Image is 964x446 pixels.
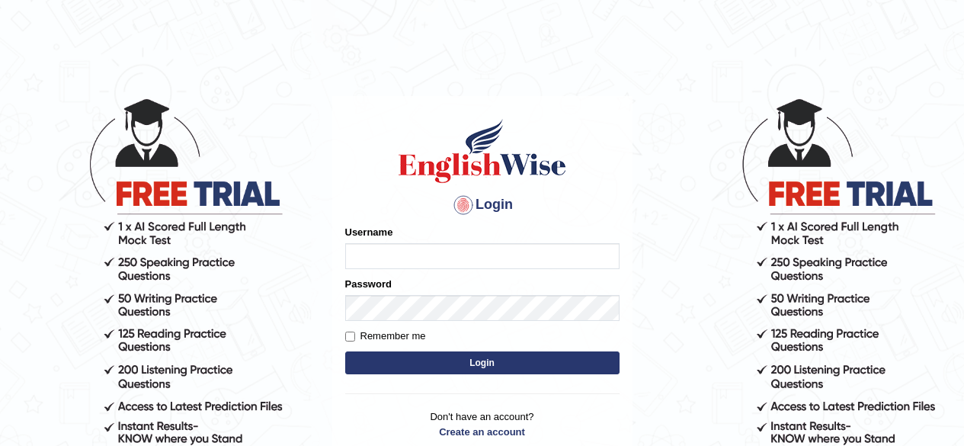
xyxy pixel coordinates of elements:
[345,277,392,291] label: Password
[345,425,620,439] a: Create an account
[345,329,426,344] label: Remember me
[345,332,355,342] input: Remember me
[345,193,620,217] h4: Login
[345,351,620,374] button: Login
[396,117,569,185] img: Logo of English Wise sign in for intelligent practice with AI
[345,225,393,239] label: Username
